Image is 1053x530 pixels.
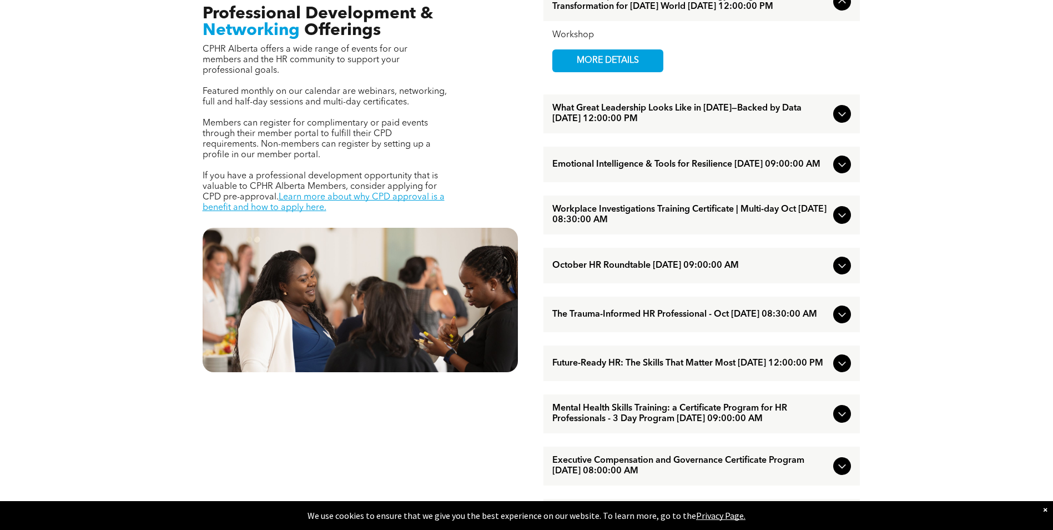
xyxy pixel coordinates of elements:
[203,22,300,39] span: Networking
[552,49,663,72] a: MORE DETAILS
[552,403,829,424] span: Mental Health Skills Training: a Certificate Program for HR Professionals - 3 Day Program [DATE] ...
[552,204,829,226] span: Workplace Investigations Training Certificate | Multi-day Oct [DATE] 08:30:00 AM
[203,6,433,22] span: Professional Development &
[552,456,829,477] span: Executive Compensation and Governance Certificate Program [DATE] 08:00:00 AM
[203,172,438,202] span: If you have a professional development opportunity that is valuable to CPHR Alberta Members, cons...
[564,50,652,72] span: MORE DETAILS
[203,87,447,107] span: Featured monthly on our calendar are webinars, networking, full and half-day sessions and multi-d...
[552,261,829,271] span: October HR Roundtable [DATE] 09:00:00 AM
[552,30,851,41] div: Workshop
[203,193,445,212] a: Learn more about why CPD approval is a benefit and how to apply here.
[696,510,745,521] a: Privacy Page.
[552,358,829,369] span: Future-Ready HR: The Skills That Matter Most [DATE] 12:00:00 PM
[552,103,829,124] span: What Great Leadership Looks Like in [DATE]—Backed by Data [DATE] 12:00:00 PM
[304,22,381,39] span: Offerings
[203,45,407,75] span: CPHR Alberta offers a wide range of events for our members and the HR community to support your p...
[552,159,829,170] span: Emotional Intelligence & Tools for Resilience [DATE] 09:00:00 AM
[552,309,829,320] span: The Trauma-Informed HR Professional - Oct [DATE] 08:30:00 AM
[203,119,431,159] span: Members can register for complimentary or paid events through their member portal to fulfill thei...
[1043,504,1047,515] div: Dismiss notification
